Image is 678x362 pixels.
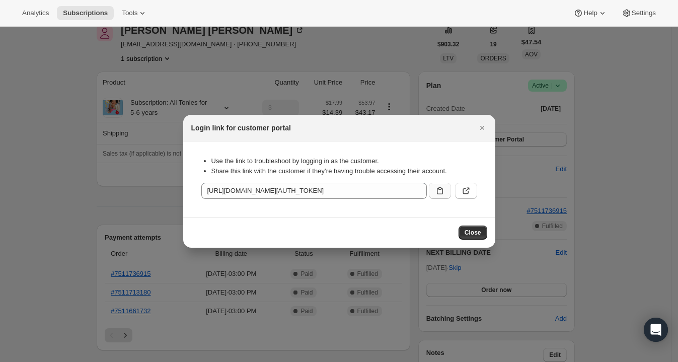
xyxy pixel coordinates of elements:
button: Help [567,6,613,20]
li: Share this link with the customer if they’re having trouble accessing their account. [211,166,477,176]
h2: Login link for customer portal [191,123,291,133]
li: Use the link to troubleshoot by logging in as the customer. [211,156,477,166]
span: Close [465,229,481,237]
span: Subscriptions [63,9,108,17]
span: Settings [632,9,656,17]
span: Tools [122,9,137,17]
span: Help [583,9,597,17]
button: Settings [616,6,662,20]
button: Close [459,226,487,240]
button: Subscriptions [57,6,114,20]
span: Analytics [22,9,49,17]
div: Open Intercom Messenger [644,318,668,342]
button: Close [475,121,489,135]
button: Tools [116,6,154,20]
button: Analytics [16,6,55,20]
